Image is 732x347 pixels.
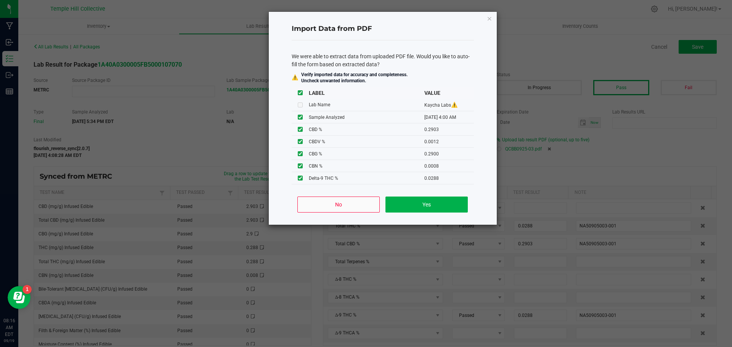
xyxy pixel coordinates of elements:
span: Unknown Lab [451,102,457,108]
input: undefined [298,127,303,132]
th: LABEL [309,87,424,99]
input: undefined [298,115,303,120]
td: 0.2900 [424,148,474,160]
span: CBD % [309,127,322,132]
td: 0.0008 [424,160,474,172]
td: 0.0288 [424,172,474,184]
button: Yes [385,197,467,213]
td: 0.0012 [424,136,474,148]
input: undefined [298,163,303,168]
input: Unknown lab [298,102,303,107]
div: We were able to extract data from uploaded PDF file. Would you like to auto-fill the form based o... [292,53,474,69]
td: 0.2903 [424,123,474,136]
span: Delta-9 THC % [309,176,338,181]
td: Kaycha Labs [424,99,474,111]
td: [DATE] 4:00 AM [424,111,474,123]
th: VALUE [424,87,474,99]
span: CBN % [309,163,323,169]
button: No [297,197,379,213]
td: Sample Analyzed [309,111,424,123]
iframe: Resource center unread badge [22,285,32,294]
p: Verify imported data for accuracy and completeness. Uncheck unwanted information. [301,72,408,84]
input: undefined [298,151,303,156]
input: undefined [298,139,303,144]
input: undefined [298,176,303,181]
iframe: Resource center [8,286,30,309]
span: CBDV % [309,139,325,144]
div: ⚠️ [292,74,298,82]
h4: Import Data from PDF [292,24,474,34]
td: Lab Name [309,99,424,111]
span: CBG % [309,151,322,157]
button: Close [487,14,492,23]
